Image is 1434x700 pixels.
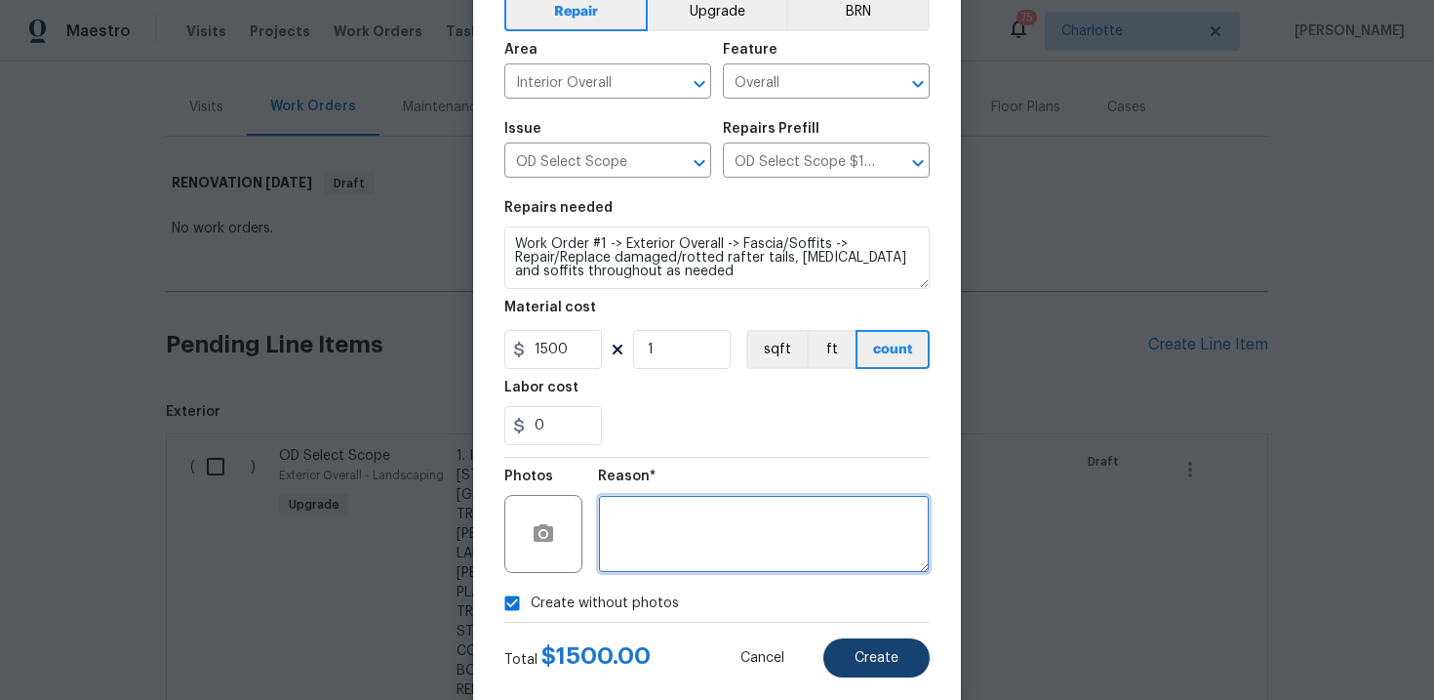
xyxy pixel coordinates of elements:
[504,122,541,136] h5: Issue
[723,122,819,136] h5: Repairs Prefill
[856,330,930,369] button: count
[686,70,713,98] button: Open
[541,644,651,668] span: $ 1500.00
[531,594,679,614] span: Create without photos
[807,330,856,369] button: ft
[709,638,816,678] button: Cancel
[504,470,553,483] h5: Photos
[904,149,932,177] button: Open
[823,638,930,678] button: Create
[904,70,932,98] button: Open
[504,201,613,215] h5: Repairs needed
[686,149,713,177] button: Open
[598,470,656,483] h5: Reason*
[855,651,898,666] span: Create
[504,226,930,289] textarea: Work Order #1 -> Exterior Overall -> Fascia/Soffits -> Repair/Replace damaged/rotted rafter tails...
[504,301,596,314] h5: Material cost
[746,330,807,369] button: sqft
[504,43,538,57] h5: Area
[723,43,777,57] h5: Feature
[504,381,578,394] h5: Labor cost
[504,646,651,670] div: Total
[740,651,784,666] span: Cancel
